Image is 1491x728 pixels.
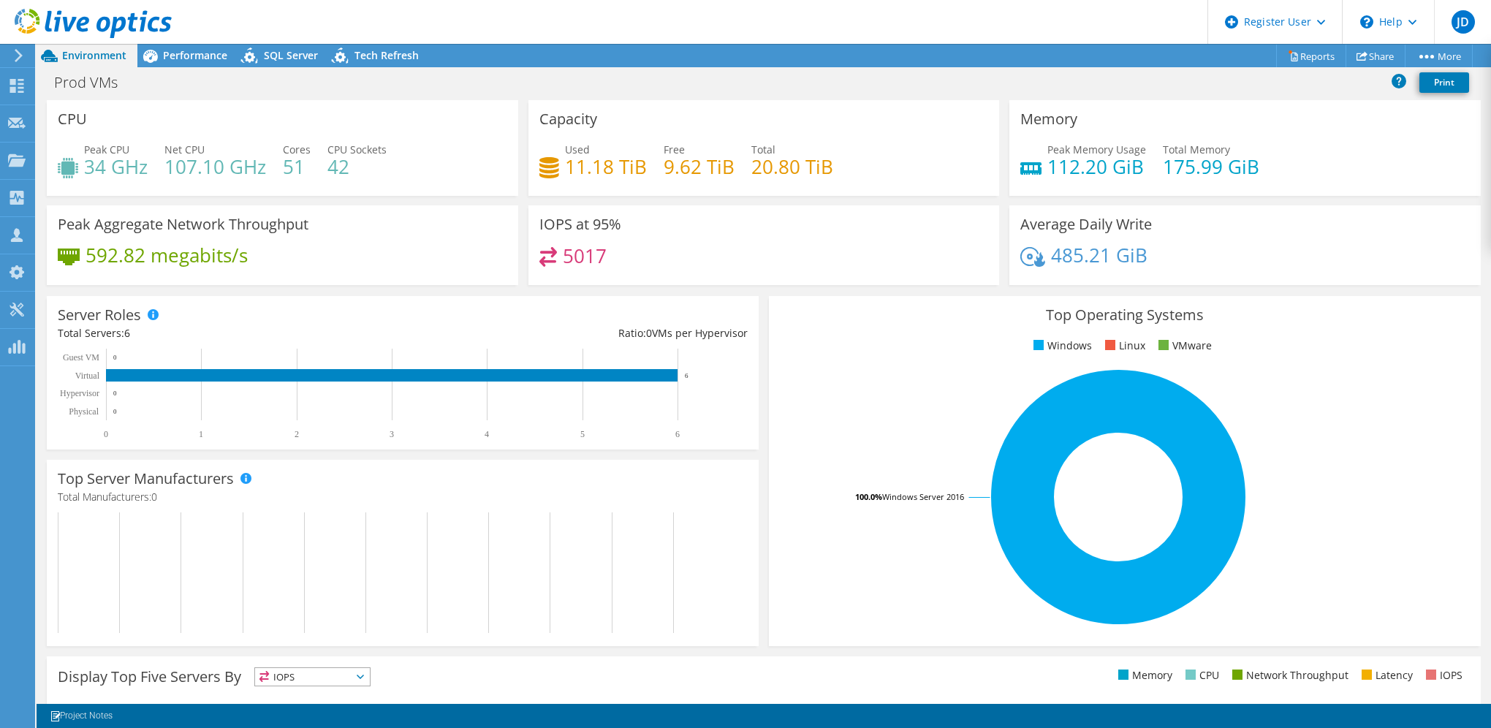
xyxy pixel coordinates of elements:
[1163,143,1230,156] span: Total Memory
[1047,143,1146,156] span: Peak Memory Usage
[164,143,205,156] span: Net CPU
[539,216,621,232] h3: IOPS at 95%
[646,326,652,340] span: 0
[1163,159,1259,175] h4: 175.99 GiB
[403,325,748,341] div: Ratio: VMs per Hypervisor
[295,429,299,439] text: 2
[255,668,370,686] span: IOPS
[75,371,100,381] text: Virtual
[563,248,607,264] h4: 5017
[113,354,117,361] text: 0
[199,429,203,439] text: 1
[1020,216,1152,232] h3: Average Daily Write
[1276,45,1346,67] a: Reports
[780,307,1470,323] h3: Top Operating Systems
[39,707,123,725] a: Project Notes
[62,48,126,62] span: Environment
[327,159,387,175] h4: 42
[675,429,680,439] text: 6
[1422,667,1462,683] li: IOPS
[485,429,489,439] text: 4
[855,491,882,502] tspan: 100.0%
[283,159,311,175] h4: 51
[390,429,394,439] text: 3
[1452,10,1475,34] span: JD
[58,471,234,487] h3: Top Server Manufacturers
[1155,338,1212,354] li: VMware
[565,159,647,175] h4: 11.18 TiB
[63,352,99,363] text: Guest VM
[580,429,585,439] text: 5
[48,75,140,91] h1: Prod VMs
[1358,667,1413,683] li: Latency
[86,247,248,263] h4: 592.82 megabits/s
[1360,15,1373,29] svg: \n
[1101,338,1145,354] li: Linux
[565,143,590,156] span: Used
[327,143,387,156] span: CPU Sockets
[664,143,685,156] span: Free
[1419,72,1469,93] a: Print
[1051,247,1147,263] h4: 485.21 GiB
[1346,45,1405,67] a: Share
[539,111,597,127] h3: Capacity
[163,48,227,62] span: Performance
[58,325,403,341] div: Total Servers:
[1030,338,1092,354] li: Windows
[60,388,99,398] text: Hypervisor
[69,406,99,417] text: Physical
[1229,667,1348,683] li: Network Throughput
[664,159,735,175] h4: 9.62 TiB
[151,490,157,504] span: 0
[1405,45,1473,67] a: More
[164,159,266,175] h4: 107.10 GHz
[84,159,148,175] h4: 34 GHz
[113,390,117,397] text: 0
[751,159,833,175] h4: 20.80 TiB
[1047,159,1146,175] h4: 112.20 GiB
[685,372,688,379] text: 6
[104,429,108,439] text: 0
[264,48,318,62] span: SQL Server
[84,143,129,156] span: Peak CPU
[58,216,308,232] h3: Peak Aggregate Network Throughput
[882,491,964,502] tspan: Windows Server 2016
[751,143,775,156] span: Total
[58,307,141,323] h3: Server Roles
[1115,667,1172,683] li: Memory
[124,326,130,340] span: 6
[58,489,748,505] h4: Total Manufacturers:
[1182,667,1219,683] li: CPU
[113,408,117,415] text: 0
[283,143,311,156] span: Cores
[1020,111,1077,127] h3: Memory
[58,111,87,127] h3: CPU
[354,48,419,62] span: Tech Refresh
